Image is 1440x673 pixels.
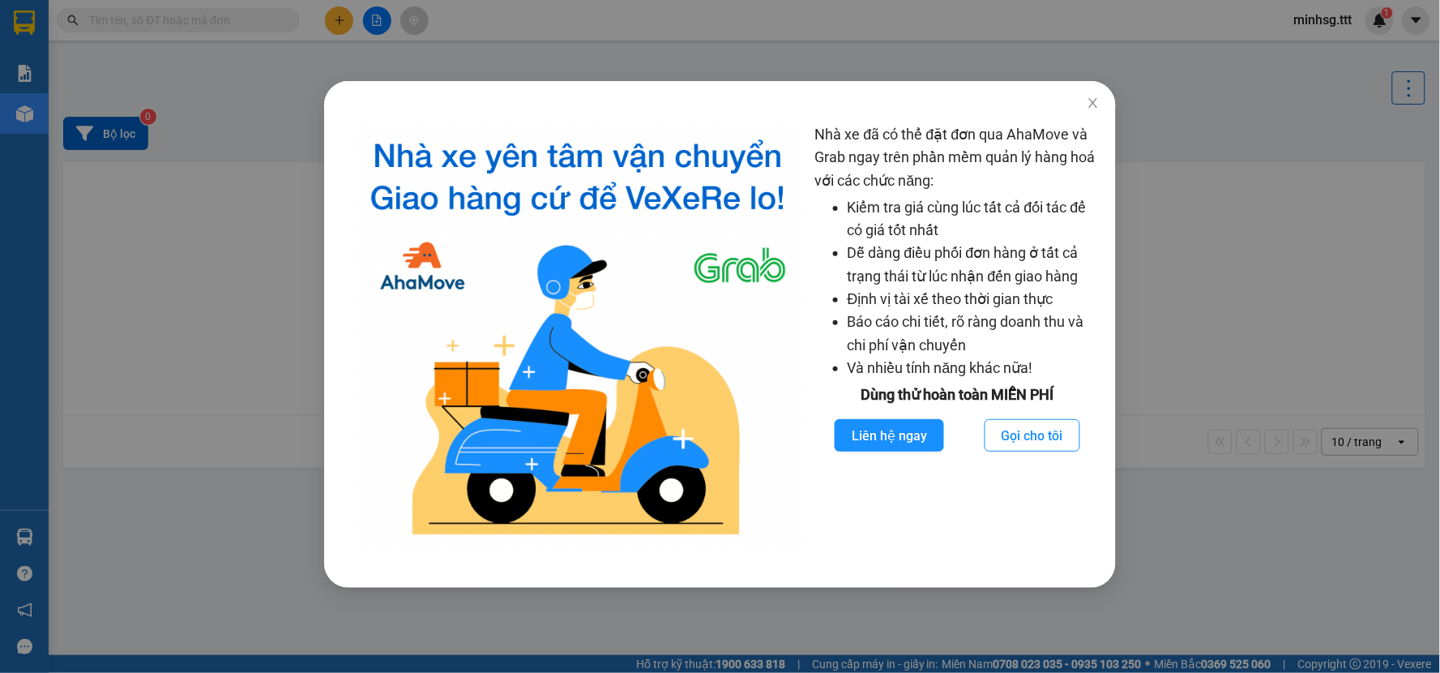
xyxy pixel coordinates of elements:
li: Kiểm tra giá cùng lúc tất cả đối tác để có giá tốt nhất [848,196,1100,242]
button: Close [1070,81,1116,126]
span: close [1087,96,1100,109]
li: Định vị tài xế theo thời gian thực [848,288,1100,311]
li: Báo cáo chi tiết, rõ ràng doanh thu và chi phí vận chuyển [848,311,1100,357]
span: Liên hệ ngay [852,426,927,446]
img: logo [353,123,802,547]
button: Gọi cho tôi [985,419,1080,452]
span: Gọi cho tôi [1002,426,1063,446]
button: Liên hệ ngay [835,419,944,452]
div: Nhà xe đã có thể đặt đơn qua AhaMove và Grab ngay trên phần mềm quản lý hàng hoá với các chức năng: [815,123,1100,547]
div: Dùng thử hoàn toàn MIỄN PHÍ [815,384,1100,406]
li: Và nhiều tính năng khác nữa! [848,357,1100,379]
li: Dễ dàng điều phối đơn hàng ở tất cả trạng thái từ lúc nhận đến giao hàng [848,242,1100,288]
